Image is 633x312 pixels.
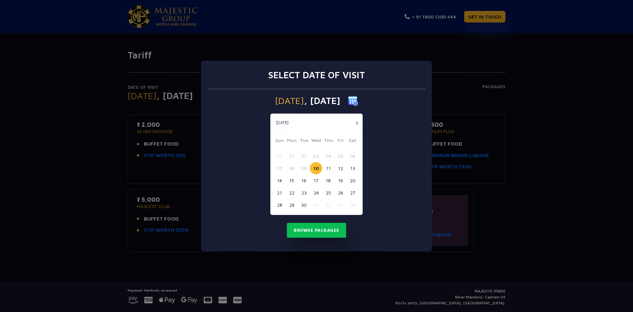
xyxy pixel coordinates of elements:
span: Sat [347,137,359,146]
button: 03 [310,150,322,162]
button: 10 [310,162,322,174]
button: 04 [347,199,359,211]
button: 29 [286,199,298,211]
button: 12 [334,162,347,174]
button: 28 [273,199,286,211]
button: 06 [347,150,359,162]
span: Mon [286,137,298,146]
span: [DATE] [275,96,304,105]
span: Wed [310,137,322,146]
button: 25 [322,187,334,199]
button: 04 [322,150,334,162]
button: 18 [322,174,334,187]
button: 14 [273,174,286,187]
button: 02 [298,150,310,162]
button: 01 [310,199,322,211]
button: 19 [334,174,347,187]
button: 30 [298,199,310,211]
h3: Select date of visit [268,69,365,81]
button: 13 [347,162,359,174]
button: 16 [298,174,310,187]
button: 11 [322,162,334,174]
span: Tue [298,137,310,146]
button: 21 [273,187,286,199]
button: 01 [286,150,298,162]
button: 24 [310,187,322,199]
button: 05 [334,150,347,162]
button: 27 [347,187,359,199]
button: 03 [334,199,347,211]
button: 17 [310,174,322,187]
button: 31 [273,150,286,162]
button: 15 [286,174,298,187]
span: Thu [322,137,334,146]
img: calender icon [348,96,358,106]
button: 26 [334,187,347,199]
span: , [DATE] [304,96,340,105]
button: Browse Packages [287,223,346,238]
button: 07 [273,162,286,174]
span: Fri [334,137,347,146]
button: [DATE] [272,118,292,128]
span: Sun [273,137,286,146]
button: 08 [286,162,298,174]
button: 23 [298,187,310,199]
button: 20 [347,174,359,187]
button: 02 [322,199,334,211]
button: 22 [286,187,298,199]
button: 09 [298,162,310,174]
